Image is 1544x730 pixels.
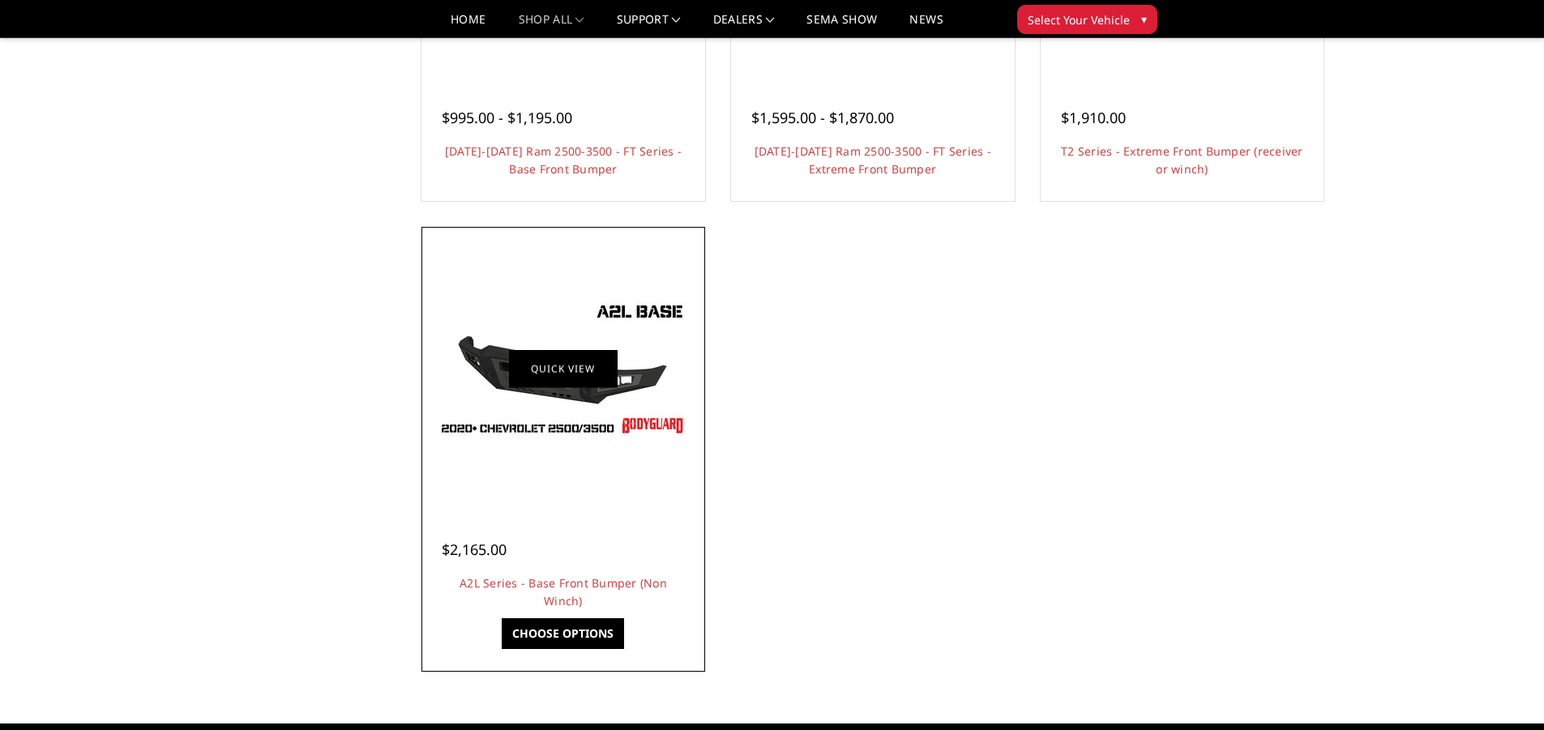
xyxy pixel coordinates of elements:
a: [DATE]-[DATE] Ram 2500-3500 - FT Series - Extreme Front Bumper [755,143,991,177]
a: shop all [519,14,584,37]
img: A2L Series - Base Front Bumper (Non Winch) [434,296,693,442]
span: Select Your Vehicle [1028,11,1130,28]
span: $2,165.00 [442,540,507,559]
a: A2L Series - Base Front Bumper (Non Winch) [460,575,667,608]
span: $1,595.00 - $1,870.00 [751,108,894,127]
a: SEMA Show [806,14,877,37]
span: ▾ [1141,11,1147,28]
a: Dealers [713,14,775,37]
button: Select Your Vehicle [1017,5,1157,34]
a: A2L Series - Base Front Bumper (Non Winch) A2L Series - Base Front Bumper (Non Winch) [426,231,701,506]
a: Quick view [509,349,618,387]
a: Home [451,14,485,37]
a: [DATE]-[DATE] Ram 2500-3500 - FT Series - Base Front Bumper [445,143,682,177]
a: Support [617,14,681,37]
a: Choose Options [502,618,624,649]
span: $1,910.00 [1061,108,1126,127]
a: News [909,14,943,37]
a: T2 Series - Extreme Front Bumper (receiver or winch) [1061,143,1303,177]
span: $995.00 - $1,195.00 [442,108,572,127]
